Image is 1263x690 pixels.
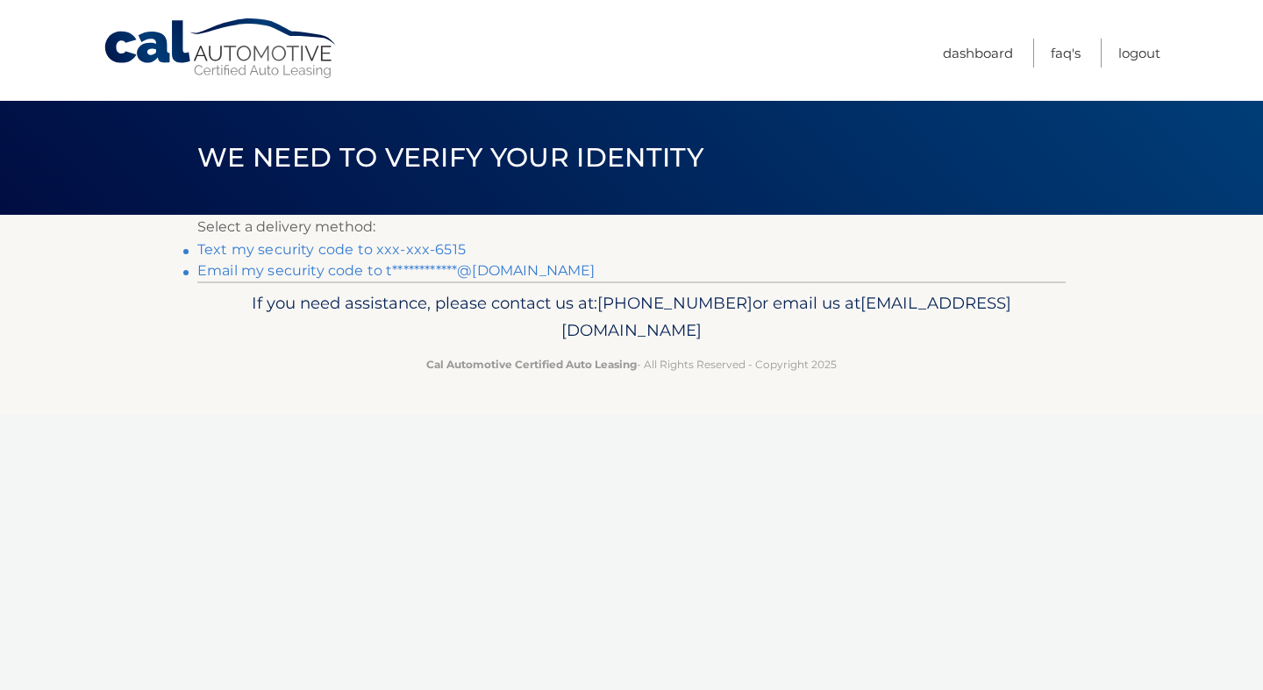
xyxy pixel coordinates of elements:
strong: Cal Automotive Certified Auto Leasing [426,358,637,371]
span: We need to verify your identity [197,141,703,174]
a: Cal Automotive [103,18,339,80]
span: [PHONE_NUMBER] [597,293,753,313]
p: If you need assistance, please contact us at: or email us at [209,289,1054,345]
p: Select a delivery method: [197,215,1066,239]
p: - All Rights Reserved - Copyright 2025 [209,355,1054,373]
a: Logout [1118,39,1160,68]
a: Dashboard [943,39,1013,68]
a: FAQ's [1051,39,1081,68]
a: Text my security code to xxx-xxx-6515 [197,241,466,258]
